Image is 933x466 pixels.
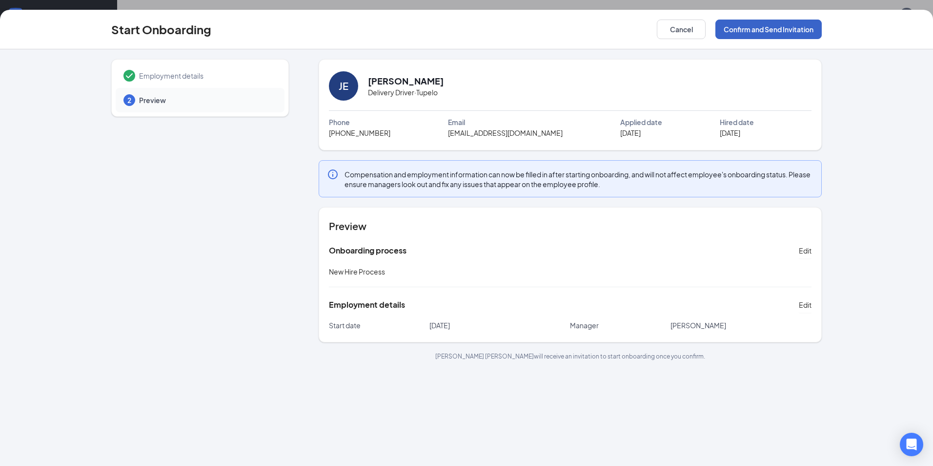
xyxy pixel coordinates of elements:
button: Cancel [657,20,706,39]
span: Edit [799,246,811,255]
p: [PERSON_NAME] [PERSON_NAME] will receive an invitation to start onboarding once you confirm. [319,352,822,360]
p: Manager [570,320,670,330]
span: Hired date [720,117,754,127]
span: Edit [799,300,811,310]
h5: Employment details [329,299,405,310]
span: 2 [127,95,131,105]
button: Edit [799,243,811,258]
span: Preview [139,95,275,105]
h4: Preview [329,219,811,233]
span: [EMAIL_ADDRESS][DOMAIN_NAME] [448,127,563,138]
span: Email [448,117,465,127]
p: Start date [329,320,429,330]
span: [DATE] [720,127,740,138]
svg: Checkmark [123,70,135,82]
button: Confirm and Send Invitation [715,20,822,39]
span: Compensation and employment information can now be filled in after starting onboarding, and will ... [345,169,813,189]
h3: Start Onboarding [111,21,211,38]
p: [DATE] [429,320,570,330]
span: Applied date [620,117,662,127]
div: Open Intercom Messenger [900,433,923,456]
span: Employment details [139,71,275,81]
span: Delivery Driver · Tupelo [368,87,438,98]
button: Edit [799,297,811,313]
span: New Hire Process [329,267,385,276]
span: Phone [329,117,350,127]
div: JE [339,79,348,93]
h2: [PERSON_NAME] [368,75,444,87]
h5: Onboarding process [329,245,406,256]
svg: Info [327,169,339,180]
span: [PHONE_NUMBER] [329,127,390,138]
p: [PERSON_NAME] [670,320,811,330]
span: [DATE] [620,127,641,138]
